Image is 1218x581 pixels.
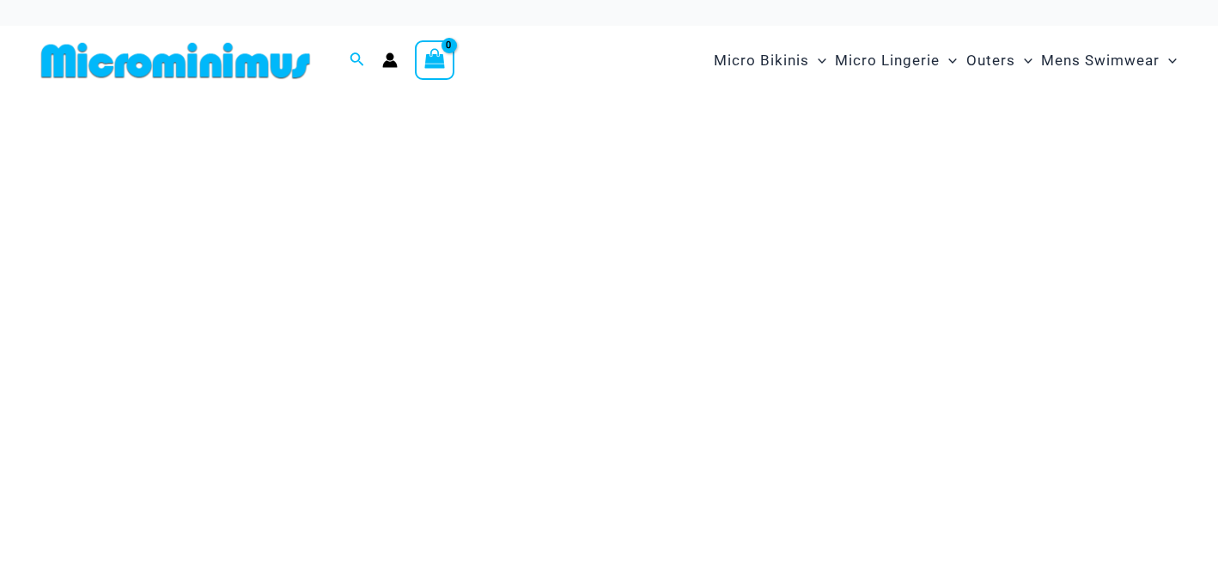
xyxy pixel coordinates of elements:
[835,39,940,83] span: Micro Lingerie
[1160,39,1177,83] span: Menu Toggle
[1037,34,1181,87] a: Mens SwimwearMenu ToggleMenu Toggle
[382,52,398,68] a: Account icon link
[809,39,826,83] span: Menu Toggle
[966,39,1015,83] span: Outers
[709,34,831,87] a: Micro BikinisMenu ToggleMenu Toggle
[350,50,365,71] a: Search icon link
[707,32,1184,89] nav: Site Navigation
[1041,39,1160,83] span: Mens Swimwear
[962,34,1037,87] a: OutersMenu ToggleMenu Toggle
[415,40,454,80] a: View Shopping Cart, empty
[940,39,957,83] span: Menu Toggle
[1015,39,1032,83] span: Menu Toggle
[831,34,961,87] a: Micro LingerieMenu ToggleMenu Toggle
[34,41,317,80] img: MM SHOP LOGO FLAT
[714,39,809,83] span: Micro Bikinis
